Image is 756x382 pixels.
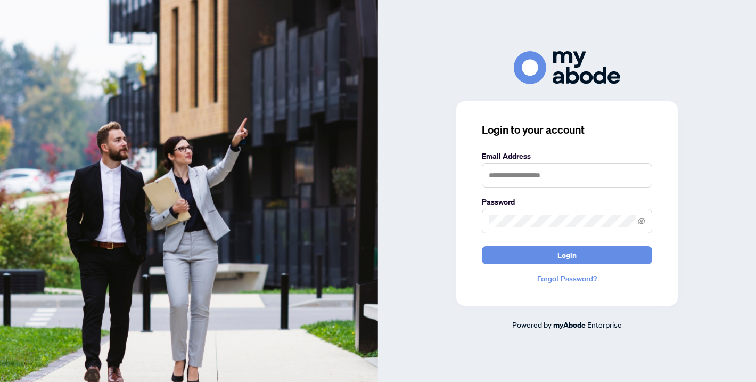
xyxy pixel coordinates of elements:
a: myAbode [553,319,586,331]
span: Enterprise [587,320,622,329]
span: Powered by [512,320,552,329]
img: ma-logo [514,51,620,84]
label: Email Address [482,150,652,162]
a: Forgot Password? [482,273,652,285]
button: Login [482,246,652,264]
h3: Login to your account [482,123,652,137]
span: eye-invisible [638,217,645,225]
label: Password [482,196,652,208]
span: Login [557,247,577,264]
